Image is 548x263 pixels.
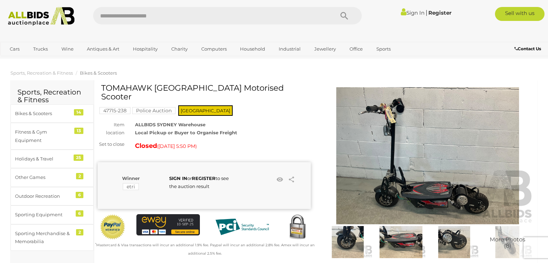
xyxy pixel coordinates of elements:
div: 25 [74,155,83,161]
a: Bikes & Scooters [80,70,117,76]
div: Bikes & Scooters [15,110,73,118]
li: Watch this item [275,174,285,185]
div: Other Games [15,173,73,181]
b: Winner [122,175,140,181]
a: Trucks [29,43,52,55]
span: More Photos (8) [490,237,525,249]
h2: Sports, Recreation & Fitness [17,88,87,104]
a: More Photos(8) [482,226,532,258]
div: 13 [74,128,83,134]
div: 14 [74,109,83,115]
div: Holidays & Travel [15,155,73,163]
mark: etri [123,183,139,190]
span: ( ) [157,143,197,149]
div: Sporting Merchandise & Memorabilia [15,230,73,246]
span: or to see the auction result [169,175,229,189]
div: 2 [76,173,83,179]
a: Sporting Equipment 6 [10,205,94,224]
h1: TOMAHAWK [GEOGRAPHIC_DATA] Motorised Scooter [101,84,309,102]
b: Contact Us [515,46,541,51]
img: TOMAHAWK USA Motorised Scooter [321,87,534,224]
span: [DATE] 5:50 PM [158,143,195,149]
a: [GEOGRAPHIC_DATA] [5,55,64,66]
a: Holidays & Travel 25 [10,150,94,168]
a: Charity [167,43,192,55]
img: TOMAHAWK USA Motorised Scooter [429,226,479,258]
img: PCI DSS compliant [210,214,274,240]
a: Antiques & Art [82,43,124,55]
span: [GEOGRAPHIC_DATA] [178,105,233,116]
a: REGISTER [192,175,216,181]
a: Cars [5,43,24,55]
a: Outdoor Recreation 6 [10,187,94,205]
img: TOMAHAWK USA Motorised Scooter [376,226,426,258]
img: Official PayPal Seal [99,214,126,240]
a: 47715-238 [99,108,130,113]
div: 6 [76,210,83,217]
a: Police Auction [132,108,175,113]
mark: 47715-238 [99,107,130,114]
div: Item location [92,121,130,137]
strong: ALLBIDS SYDNEY Warehouse [135,122,205,127]
a: Sports, Recreation & Fitness [10,70,73,76]
a: Household [235,43,270,55]
a: Sell with us [495,7,545,21]
img: TOMAHAWK USA Motorised Scooter [482,226,532,258]
a: Industrial [274,43,305,55]
a: Register [428,9,451,16]
a: Other Games 2 [10,168,94,187]
span: | [426,9,427,16]
small: Mastercard & Visa transactions will incur an additional 1.9% fee. Paypal will incur an additional... [95,243,315,255]
img: eWAY Payment Gateway [136,214,200,235]
div: Set to close [92,140,130,148]
div: 2 [76,229,83,235]
a: Contact Us [515,45,543,53]
a: Office [345,43,367,55]
img: TOMAHAWK USA Motorised Scooter [323,226,373,258]
a: SIGN IN [169,175,187,181]
img: Secured by Rapid SSL [284,214,311,241]
div: Sporting Equipment [15,211,73,219]
a: Wine [57,43,78,55]
a: Fitness & Gym Equipment 13 [10,123,94,150]
div: 6 [76,192,83,198]
a: Sporting Merchandise & Memorabilia 2 [10,224,94,251]
div: Fitness & Gym Equipment [15,128,73,144]
strong: Local Pickup or Buyer to Organise Freight [135,130,237,135]
img: Allbids.com.au [4,7,78,26]
div: Outdoor Recreation [15,192,73,200]
a: Computers [197,43,231,55]
a: Sports [372,43,395,55]
a: Bikes & Scooters 14 [10,104,94,123]
a: Jewellery [310,43,340,55]
a: Hospitality [128,43,162,55]
strong: Closed [135,142,157,150]
a: Sign In [401,9,425,16]
button: Search [327,7,362,24]
mark: Police Auction [132,107,175,114]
